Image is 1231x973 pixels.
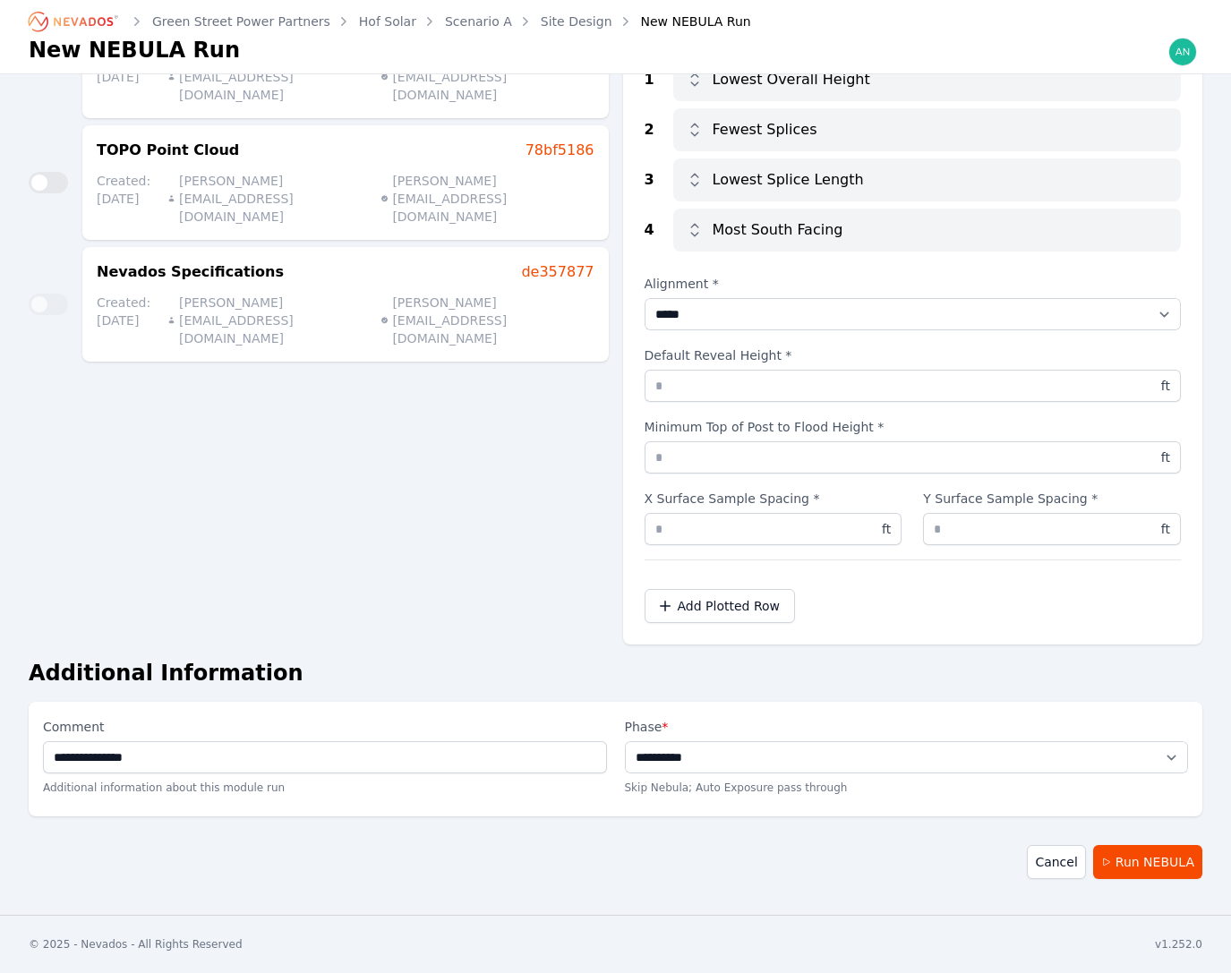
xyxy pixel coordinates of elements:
div: Most South Facing [673,209,1182,252]
label: Phase [625,716,1189,738]
div: New NEBULA Run [616,13,751,30]
div: 2 [645,119,673,141]
div: © 2025 - Nevados - All Rights Reserved [29,937,243,952]
a: Green Street Power Partners [152,13,330,30]
label: Default Reveal Height * [645,345,1182,370]
div: v1.252.0 [1155,937,1202,952]
label: Y Surface Sample Spacing * [923,488,1181,513]
p: [PERSON_NAME][EMAIL_ADDRESS][DOMAIN_NAME] [380,172,579,226]
p: Created: [DATE] [97,172,153,226]
p: Created: [DATE] [97,294,153,347]
a: de357877 [521,261,594,283]
p: Created: [DATE] [97,50,153,104]
nav: Breadcrumb [29,7,751,36]
a: Scenario A [445,13,512,30]
label: X Surface Sample Spacing * [645,488,902,513]
a: Hof Solar [359,13,416,30]
h3: Nevados Specifications [97,261,284,283]
img: andrew@nevados.solar [1168,38,1197,66]
div: 4 [645,219,673,241]
p: [PERSON_NAME][EMAIL_ADDRESS][DOMAIN_NAME] [380,50,579,104]
label: Alignment * [645,273,1182,294]
a: Cancel [1027,845,1085,879]
label: Comment [43,716,607,741]
p: [PERSON_NAME][EMAIL_ADDRESS][DOMAIN_NAME] [167,172,366,226]
h1: New NEBULA Run [29,36,240,64]
div: 1 [645,69,673,90]
p: Skip Nebula; Auto Exposure pass through [625,781,1189,795]
button: Run NEBULA [1093,845,1202,879]
div: Fewest Splices [673,108,1182,151]
div: Lowest Splice Length [673,158,1182,201]
button: Add Plotted Row [645,589,796,623]
p: Additional information about this module run [43,773,607,802]
label: Minimum Top of Post to Flood Height * [645,416,1182,441]
p: [PERSON_NAME][EMAIL_ADDRESS][DOMAIN_NAME] [167,50,366,104]
a: Site Design [541,13,612,30]
div: 3 [645,169,673,191]
p: [PERSON_NAME][EMAIL_ADDRESS][DOMAIN_NAME] [380,294,579,347]
a: 78bf5186 [526,140,594,161]
p: [PERSON_NAME][EMAIL_ADDRESS][DOMAIN_NAME] [167,294,366,347]
h2: Additional Information [29,659,1202,687]
div: Lowest Overall Height [673,58,1182,101]
h3: TOPO Point Cloud [97,140,239,161]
